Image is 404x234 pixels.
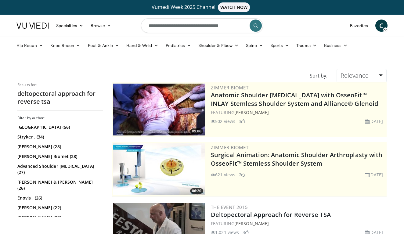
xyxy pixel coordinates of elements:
p: Results for: [17,82,103,87]
div: FEATURING [211,109,385,116]
a: Vumedi Week 2025 ChannelWATCH NOW [17,2,387,12]
a: C [375,20,388,32]
span: 06:20 [190,188,203,194]
a: [PERSON_NAME] (28) [17,144,101,150]
a: Favorites [346,20,372,32]
a: [GEOGRAPHIC_DATA] (56) [17,124,101,130]
div: FEATURING [211,220,385,227]
a: [PERSON_NAME] & [PERSON_NAME] (26) [17,179,101,191]
input: Search topics, interventions [141,18,263,33]
li: [DATE] [365,171,383,178]
a: Relevance [337,69,387,82]
span: WATCH NOW [218,2,250,12]
li: [DATE] [365,118,383,124]
li: 3 [239,118,245,124]
a: Sports [267,39,293,52]
a: Stryker . (34) [17,134,101,140]
a: Foot & Ankle [84,39,123,52]
li: 621 views [211,171,235,178]
a: 09:06 [113,84,205,135]
a: Pediatrics [162,39,195,52]
span: Relevance [341,71,369,80]
a: Specialties [52,20,87,32]
a: Shoulder & Elbow [195,39,242,52]
a: The Event 2015 [211,204,248,210]
img: 84e7f812-2061-4fff-86f6-cdff29f66ef4.300x170_q85_crop-smart_upscale.jpg [113,143,205,195]
a: [PERSON_NAME] [234,110,269,115]
a: [PERSON_NAME] (22) [17,214,101,221]
a: [PERSON_NAME] [234,221,269,226]
a: Spine [242,39,266,52]
div: Sort by: [305,69,332,82]
a: Advanced Shoulder [MEDICAL_DATA] (27) [17,163,101,175]
a: Knee Recon [47,39,84,52]
img: VuMedi Logo [16,23,49,29]
a: Hip Recon [13,39,47,52]
a: [PERSON_NAME] (22) [17,205,101,211]
a: Zimmer Biomet [211,85,248,91]
a: Enovis . (26) [17,195,101,201]
h3: Filter by author: [17,116,103,121]
a: [PERSON_NAME] Biomet (28) [17,153,101,160]
img: 59d0d6d9-feca-4357-b9cd-4bad2cd35cb6.300x170_q85_crop-smart_upscale.jpg [113,84,205,135]
h2: deltopectoral approach for reverse tsa [17,90,103,106]
a: Anatomic Shoulder [MEDICAL_DATA] with OsseoFit™ INLAY Stemless Shoulder System and Alliance® Glenoid [211,91,378,108]
a: Trauma [293,39,320,52]
a: Hand & Wrist [123,39,162,52]
span: 09:06 [190,128,203,134]
a: Deltopectoral Approach for Reverse TSA [211,211,331,219]
li: 2 [239,171,245,178]
a: Browse [87,20,115,32]
a: Business [320,39,352,52]
a: Zimmer Biomet [211,144,248,150]
a: Surgical Animation: Anatomic Shoulder Arthroplasty with OsseoFit™ Stemless Shoulder System [211,151,383,167]
li: 502 views [211,118,235,124]
a: 06:20 [113,143,205,195]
